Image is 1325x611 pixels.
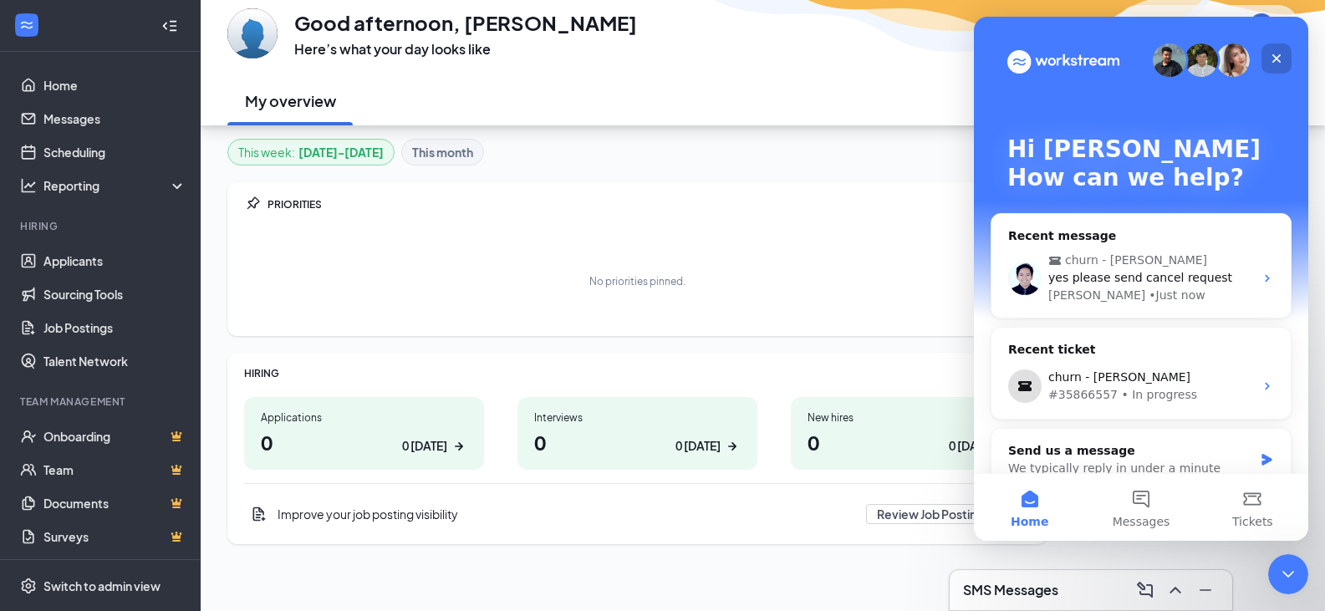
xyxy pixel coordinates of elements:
[589,274,685,288] div: No priorities pinned.
[294,8,637,37] h1: Good afternoon, [PERSON_NAME]
[43,420,186,453] a: OnboardingCrown
[244,497,1031,531] a: DocumentAddImprove your job posting visibilityReview Job PostingsPin
[866,504,1001,524] button: Review Job Postings
[43,69,186,102] a: Home
[18,17,35,33] svg: WorkstreamLogo
[43,177,187,194] div: Reporting
[724,438,741,455] svg: ArrowRight
[20,219,183,233] div: Hiring
[245,90,336,111] h2: My overview
[43,244,186,277] a: Applicants
[1144,15,1164,35] svg: Notifications
[451,438,467,455] svg: ArrowRight
[1165,580,1185,600] svg: ChevronUp
[517,397,757,470] a: Interviews00 [DATE]ArrowRight
[20,395,183,409] div: Team Management
[1162,577,1189,603] button: ChevronUp
[1268,554,1308,594] iframe: Intercom live chat
[675,437,721,455] div: 0 [DATE]
[244,497,1031,531] div: Improve your job posting visibility
[1132,577,1159,603] button: ComposeMessage
[808,428,1014,456] h1: 0
[791,397,1031,470] a: New hires00 [DATE]ArrowRight
[43,277,186,311] a: Sourcing Tools
[244,196,261,212] svg: Pin
[43,135,186,169] a: Scheduling
[227,8,278,59] img: Chris Belliboni
[963,581,1058,599] h3: SMS Messages
[20,177,37,194] svg: Analysis
[1195,580,1215,600] svg: Minimize
[278,506,856,522] div: Improve your job posting visibility
[261,428,467,456] h1: 0
[1198,15,1218,35] svg: QuestionInfo
[238,143,384,161] div: This week :
[43,520,186,553] a: SurveysCrown
[808,410,1014,425] div: New hires
[43,578,161,594] div: Switch to admin view
[402,437,447,455] div: 0 [DATE]
[251,506,268,522] svg: DocumentAdd
[534,428,741,456] h1: 0
[20,578,37,594] svg: Settings
[43,102,186,135] a: Messages
[412,143,473,161] b: This month
[1192,577,1219,603] button: Minimize
[43,486,186,520] a: DocumentsCrown
[294,40,637,59] h3: Here’s what your day looks like
[974,17,1308,541] iframe: Intercom live chat
[43,453,186,486] a: TeamCrown
[244,366,1031,380] div: HIRING
[244,397,484,470] a: Applications00 [DATE]ArrowRight
[268,197,1031,211] div: PRIORITIES
[298,143,384,161] b: [DATE] - [DATE]
[534,410,741,425] div: Interviews
[43,344,186,378] a: Talent Network
[261,410,467,425] div: Applications
[949,437,994,455] div: 0 [DATE]
[1135,580,1155,600] svg: ComposeMessage
[161,18,178,34] svg: Collapse
[43,311,186,344] a: Job Postings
